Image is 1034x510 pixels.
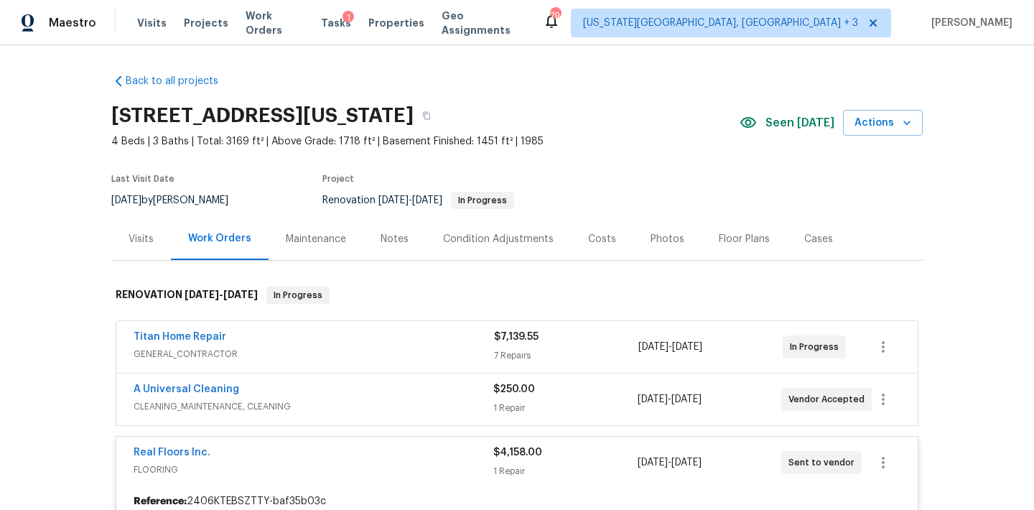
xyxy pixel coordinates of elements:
[583,16,858,30] span: [US_STATE][GEOGRAPHIC_DATA], [GEOGRAPHIC_DATA] + 3
[381,232,409,246] div: Notes
[588,232,616,246] div: Costs
[246,9,304,37] span: Work Orders
[804,232,833,246] div: Cases
[129,232,154,246] div: Visits
[321,18,351,28] span: Tasks
[788,392,870,407] span: Vendor Accepted
[223,289,258,300] span: [DATE]
[788,455,860,470] span: Sent to vendor
[412,195,442,205] span: [DATE]
[442,9,526,37] span: Geo Assignments
[494,348,638,363] div: 7 Repairs
[672,342,702,352] span: [DATE]
[268,288,328,302] span: In Progress
[111,175,174,183] span: Last Visit Date
[494,332,539,342] span: $7,139.55
[185,289,258,300] span: -
[550,9,560,23] div: 79
[111,74,249,88] a: Back to all projects
[322,195,514,205] span: Renovation
[765,116,834,130] span: Seen [DATE]
[188,231,251,246] div: Work Orders
[638,392,702,407] span: -
[184,16,228,30] span: Projects
[638,340,702,354] span: -
[843,110,923,136] button: Actions
[134,332,226,342] a: Titan Home Repair
[651,232,684,246] div: Photos
[671,394,702,404] span: [DATE]
[638,458,668,468] span: [DATE]
[111,134,740,149] span: 4 Beds | 3 Baths | Total: 3169 ft² | Above Grade: 1718 ft² | Basement Finished: 1451 ft² | 1985
[638,455,702,470] span: -
[116,287,258,304] h6: RENOVATION
[493,448,542,458] span: $4,158.00
[854,114,911,132] span: Actions
[671,458,702,468] span: [DATE]
[134,347,494,361] span: GENERAL_CONTRACTOR
[137,16,167,30] span: Visits
[111,108,414,123] h2: [STREET_ADDRESS][US_STATE]
[368,16,424,30] span: Properties
[378,195,409,205] span: [DATE]
[790,340,844,354] span: In Progress
[719,232,770,246] div: Floor Plans
[452,196,513,205] span: In Progress
[111,272,923,318] div: RENOVATION [DATE]-[DATE]In Progress
[185,289,219,300] span: [DATE]
[926,16,1012,30] span: [PERSON_NAME]
[443,232,554,246] div: Condition Adjustments
[49,16,96,30] span: Maestro
[638,394,668,404] span: [DATE]
[378,195,442,205] span: -
[414,103,439,129] button: Copy Address
[111,195,141,205] span: [DATE]
[493,384,535,394] span: $250.00
[134,463,493,477] span: FLOORING
[343,11,354,25] div: 1
[493,401,637,415] div: 1 Repair
[111,192,246,209] div: by [PERSON_NAME]
[322,175,354,183] span: Project
[638,342,669,352] span: [DATE]
[134,384,239,394] a: A Universal Cleaning
[286,232,346,246] div: Maintenance
[134,494,187,509] b: Reference:
[134,448,210,458] a: Real Floors Inc.
[134,399,493,414] span: CLEANING_MAINTENANCE, CLEANING
[493,464,637,478] div: 1 Repair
